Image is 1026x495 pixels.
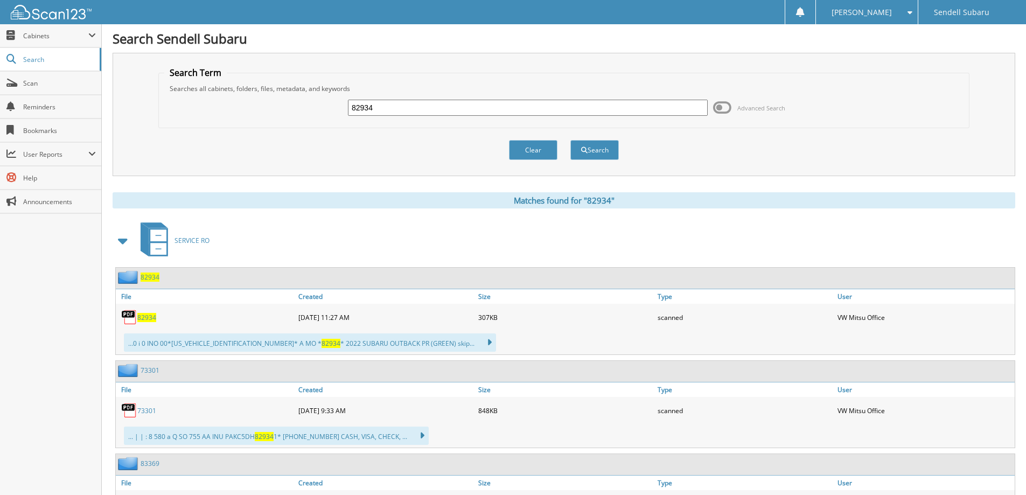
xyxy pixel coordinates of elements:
a: 82934 [137,313,156,322]
a: Size [476,476,655,490]
a: User [835,382,1015,397]
a: Type [655,289,835,304]
span: Reminders [23,102,96,111]
button: Search [570,140,619,160]
a: User [835,476,1015,490]
a: 82934 [141,273,159,282]
span: User Reports [23,150,88,159]
a: File [116,382,296,397]
a: File [116,289,296,304]
a: File [116,476,296,490]
img: PDF.png [121,402,137,419]
a: Created [296,382,476,397]
span: Advanced Search [737,104,785,112]
div: [DATE] 9:33 AM [296,400,476,421]
a: 73301 [137,406,156,415]
img: scan123-logo-white.svg [11,5,92,19]
span: Cabinets [23,31,88,40]
legend: Search Term [164,67,227,79]
a: 73301 [141,366,159,375]
div: scanned [655,400,835,421]
img: folder2.png [118,457,141,470]
div: VW Mitsu Office [835,400,1015,421]
span: 82934 [322,339,340,348]
span: Search [23,55,94,64]
h1: Search Sendell Subaru [113,30,1015,47]
a: 83369 [141,459,159,468]
div: Searches all cabinets, folders, files, metadata, and keywords [164,84,964,93]
img: folder2.png [118,270,141,284]
a: SERVICE RO [134,219,210,262]
a: Size [476,382,655,397]
a: Type [655,476,835,490]
span: Bookmarks [23,126,96,135]
a: Size [476,289,655,304]
div: Matches found for "82934" [113,192,1015,208]
img: folder2.png [118,364,141,377]
div: 307KB [476,306,655,328]
a: User [835,289,1015,304]
div: [DATE] 11:27 AM [296,306,476,328]
a: Created [296,476,476,490]
span: Scan [23,79,96,88]
span: Help [23,173,96,183]
iframe: Chat Widget [972,443,1026,495]
div: VW Mitsu Office [835,306,1015,328]
button: Clear [509,140,557,160]
span: 82934 [255,432,274,441]
span: Announcements [23,197,96,206]
span: [PERSON_NAME] [832,9,892,16]
a: Type [655,382,835,397]
div: ...0 i 0 INO 00*[US_VEHICLE_IDENTIFICATION_NUMBER]* A MO * * 2022 SUBARU OUTBACK PR (GREEN) skip... [124,333,496,352]
div: ... | | : 8 580 a Q SO 755 AA INU PAKC5DH 1* [PHONE_NUMBER] CASH, VISA, CHECK, ... [124,427,429,445]
span: SERVICE RO [175,236,210,245]
span: Sendell Subaru [934,9,989,16]
div: scanned [655,306,835,328]
img: PDF.png [121,309,137,325]
a: Created [296,289,476,304]
div: 848KB [476,400,655,421]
